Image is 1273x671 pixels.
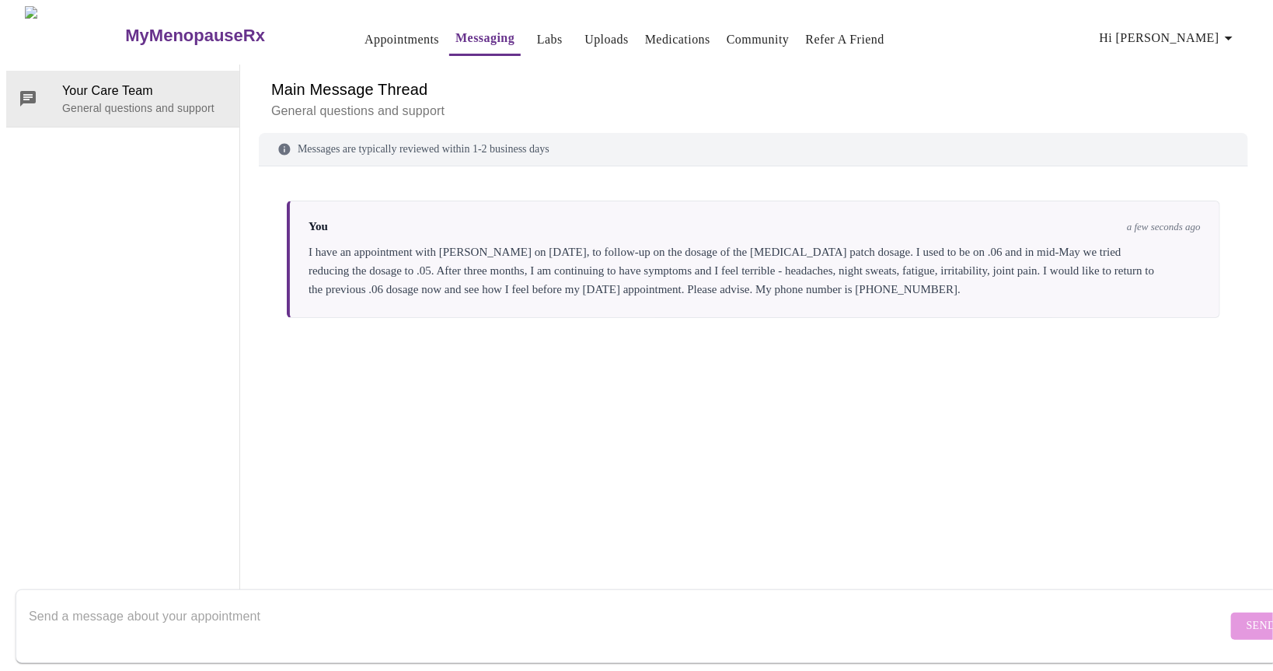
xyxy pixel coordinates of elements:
span: a few seconds ago [1127,221,1201,233]
span: You [309,220,328,233]
span: Your Care Team [62,82,227,100]
button: Hi [PERSON_NAME] [1093,23,1244,54]
p: General questions and support [62,100,227,116]
div: Messages are typically reviewed within 1-2 business days [259,133,1248,166]
a: Uploads [584,29,629,51]
a: Appointments [364,29,439,51]
img: MyMenopauseRx Logo [25,6,124,65]
div: Your Care TeamGeneral questions and support [6,71,239,127]
button: Uploads [578,24,635,55]
div: I have an appointment with [PERSON_NAME] on [DATE], to follow-up on the dosage of the [MEDICAL_DA... [309,243,1201,299]
a: MyMenopauseRx [124,9,327,63]
a: Labs [537,29,563,51]
a: Community [727,29,790,51]
p: General questions and support [271,102,1236,121]
a: Messaging [455,27,514,49]
textarea: Send a message about your appointment [29,601,1227,651]
a: Refer a Friend [806,29,885,51]
span: Hi [PERSON_NAME] [1100,27,1238,49]
button: Messaging [449,23,521,56]
button: Community [720,24,796,55]
button: Refer a Friend [800,24,891,55]
a: Medications [645,29,710,51]
h6: Main Message Thread [271,77,1236,102]
button: Labs [525,24,574,55]
button: Medications [639,24,717,55]
button: Appointments [358,24,445,55]
h3: MyMenopauseRx [125,26,265,46]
